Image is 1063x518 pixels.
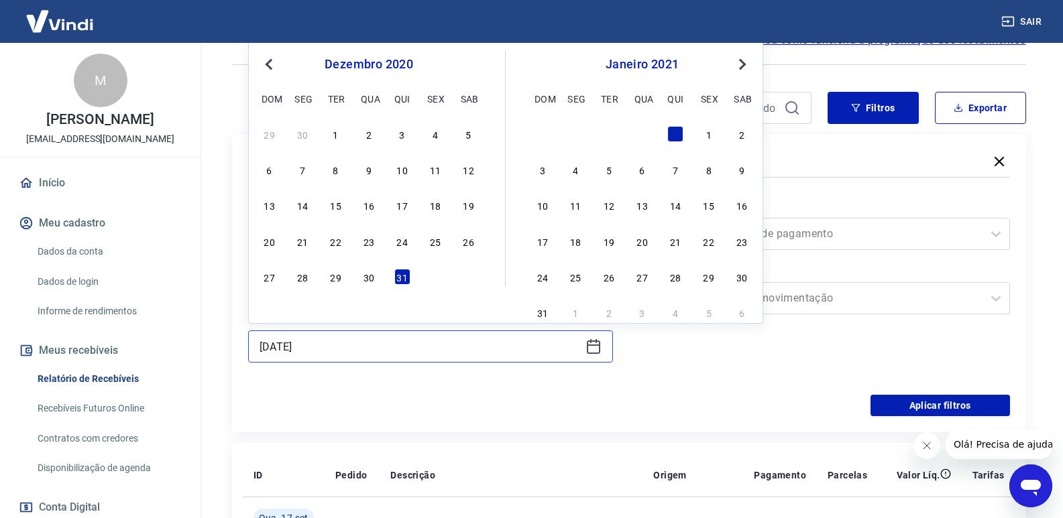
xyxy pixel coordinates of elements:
[262,197,278,213] div: Choose domingo, 13 de dezembro de 2020
[667,304,683,320] div: Choose quinta-feira, 4 de fevereiro de 2021
[16,1,103,42] img: Vindi
[328,161,344,178] div: Choose terça-feira, 8 de dezembro de 2020
[262,161,278,178] div: Choose domingo, 6 de dezembro de 2020
[897,468,940,482] p: Valor Líq.
[734,304,750,320] div: Choose sábado, 6 de fevereiro de 2021
[828,468,867,482] p: Parcelas
[361,161,377,178] div: Choose quarta-feira, 9 de dezembro de 2020
[261,56,277,72] button: Previous Month
[533,124,752,322] div: month 2021-01
[567,161,583,178] div: Choose segunda-feira, 4 de janeiro de 2021
[648,199,1007,215] label: Forma de Pagamento
[946,430,1052,459] iframe: Mensagem da empresa
[328,126,344,142] div: Choose terça-feira, 1 de dezembro de 2020
[601,197,617,213] div: Choose terça-feira, 12 de janeiro de 2021
[461,126,477,142] div: Choose sábado, 5 de dezembro de 2020
[535,233,551,249] div: Choose domingo, 17 de janeiro de 2021
[335,468,367,482] p: Pedido
[254,468,263,482] p: ID
[461,269,477,285] div: Choose sábado, 2 de janeiro de 2021
[634,269,651,285] div: Choose quarta-feira, 27 de janeiro de 2021
[262,269,278,285] div: Choose domingo, 27 de dezembro de 2020
[32,238,184,265] a: Dados da conta
[701,90,717,107] div: sex
[701,233,717,249] div: Choose sexta-feira, 22 de janeiro de 2021
[461,233,477,249] div: Choose sábado, 26 de dezembro de 2020
[32,298,184,325] a: Informe de rendimentos
[535,197,551,213] div: Choose domingo, 10 de janeiro de 2021
[935,92,1026,124] button: Exportar
[913,432,940,459] iframe: Fechar mensagem
[601,90,617,107] div: ter
[972,468,1005,482] p: Tarifas
[32,395,184,422] a: Recebíveis Futuros Online
[328,197,344,213] div: Choose terça-feira, 15 de dezembro de 2020
[667,161,683,178] div: Choose quinta-feira, 7 de janeiro de 2021
[567,197,583,213] div: Choose segunda-feira, 11 de janeiro de 2021
[328,233,344,249] div: Choose terça-feira, 22 de dezembro de 2020
[567,90,583,107] div: seg
[701,269,717,285] div: Choose sexta-feira, 29 de janeiro de 2021
[535,90,551,107] div: dom
[734,161,750,178] div: Choose sábado, 9 de janeiro de 2021
[701,161,717,178] div: Choose sexta-feira, 8 de janeiro de 2021
[260,56,478,72] div: dezembro 2020
[390,468,435,482] p: Descrição
[634,126,651,142] div: Choose quarta-feira, 30 de dezembro de 2020
[535,126,551,142] div: Choose domingo, 27 de dezembro de 2020
[734,56,750,72] button: Next Month
[294,90,311,107] div: seg
[634,233,651,249] div: Choose quarta-feira, 20 de janeiro de 2021
[734,197,750,213] div: Choose sábado, 16 de janeiro de 2021
[533,56,752,72] div: janeiro 2021
[361,197,377,213] div: Choose quarta-feira, 16 de dezembro de 2020
[461,90,477,107] div: sab
[653,468,686,482] p: Origem
[427,233,443,249] div: Choose sexta-feira, 25 de dezembro de 2020
[734,90,750,107] div: sab
[601,233,617,249] div: Choose terça-feira, 19 de janeiro de 2021
[535,269,551,285] div: Choose domingo, 24 de janeiro de 2021
[74,54,127,107] div: M
[701,126,717,142] div: Choose sexta-feira, 1 de janeiro de 2021
[427,161,443,178] div: Choose sexta-feira, 11 de dezembro de 2020
[427,126,443,142] div: Choose sexta-feira, 4 de dezembro de 2020
[427,197,443,213] div: Choose sexta-feira, 18 de dezembro de 2020
[294,197,311,213] div: Choose segunda-feira, 14 de dezembro de 2020
[734,126,750,142] div: Choose sábado, 2 de janeiro de 2021
[8,9,113,20] span: Olá! Precisa de ajuda?
[294,269,311,285] div: Choose segunda-feira, 28 de dezembro de 2020
[260,124,478,286] div: month 2020-12
[754,468,806,482] p: Pagamento
[361,90,377,107] div: qua
[461,161,477,178] div: Choose sábado, 12 de dezembro de 2020
[601,161,617,178] div: Choose terça-feira, 5 de janeiro de 2021
[394,233,410,249] div: Choose quinta-feira, 24 de dezembro de 2020
[32,454,184,482] a: Disponibilização de agenda
[567,233,583,249] div: Choose segunda-feira, 18 de janeiro de 2021
[32,365,184,393] a: Relatório de Recebíveis
[567,269,583,285] div: Choose segunda-feira, 25 de janeiro de 2021
[294,161,311,178] div: Choose segunda-feira, 7 de dezembro de 2020
[701,304,717,320] div: Choose sexta-feira, 5 de fevereiro de 2021
[461,197,477,213] div: Choose sábado, 19 de dezembro de 2020
[16,336,184,365] button: Meus recebíveis
[667,197,683,213] div: Choose quinta-feira, 14 de janeiro de 2021
[46,113,154,127] p: [PERSON_NAME]
[701,197,717,213] div: Choose sexta-feira, 15 de janeiro de 2021
[999,9,1047,34] button: Sair
[535,161,551,178] div: Choose domingo, 3 de janeiro de 2021
[394,126,410,142] div: Choose quinta-feira, 3 de dezembro de 2020
[734,269,750,285] div: Choose sábado, 30 de janeiro de 2021
[32,425,184,452] a: Contratos com credores
[394,90,410,107] div: qui
[535,304,551,320] div: Choose domingo, 31 de janeiro de 2021
[634,304,651,320] div: Choose quarta-feira, 3 de fevereiro de 2021
[16,208,184,238] button: Meu cadastro
[601,269,617,285] div: Choose terça-feira, 26 de janeiro de 2021
[394,197,410,213] div: Choose quinta-feira, 17 de dezembro de 2020
[567,304,583,320] div: Choose segunda-feira, 1 de fevereiro de 2021
[634,197,651,213] div: Choose quarta-feira, 13 de janeiro de 2021
[601,304,617,320] div: Choose terça-feira, 2 de fevereiro de 2021
[394,161,410,178] div: Choose quinta-feira, 10 de dezembro de 2020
